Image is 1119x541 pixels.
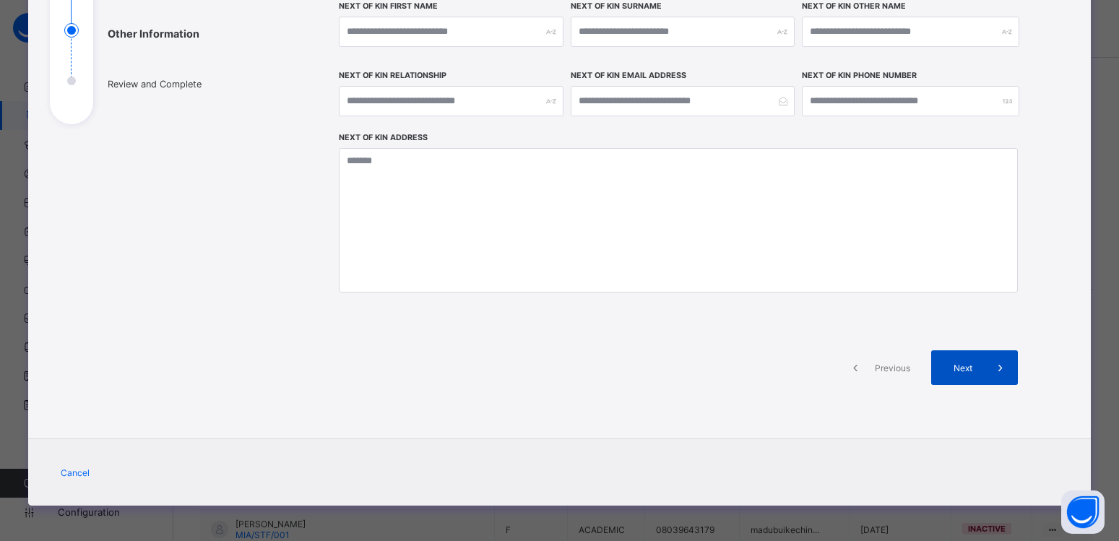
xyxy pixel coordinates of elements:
label: Next of Kin Relationship [339,71,446,80]
label: Next of Kin Surname [571,1,662,11]
label: Next of Kin Other Name [802,1,906,11]
span: Next [942,363,983,373]
span: Previous [873,363,912,373]
button: Open asap [1061,490,1105,534]
label: Next of Kin Email Address [571,71,686,80]
span: Cancel [61,467,90,478]
label: Next of Kin First Name [339,1,438,11]
label: Next of Kin Address [339,133,428,142]
label: Next of Kin Phone Number [802,71,917,80]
